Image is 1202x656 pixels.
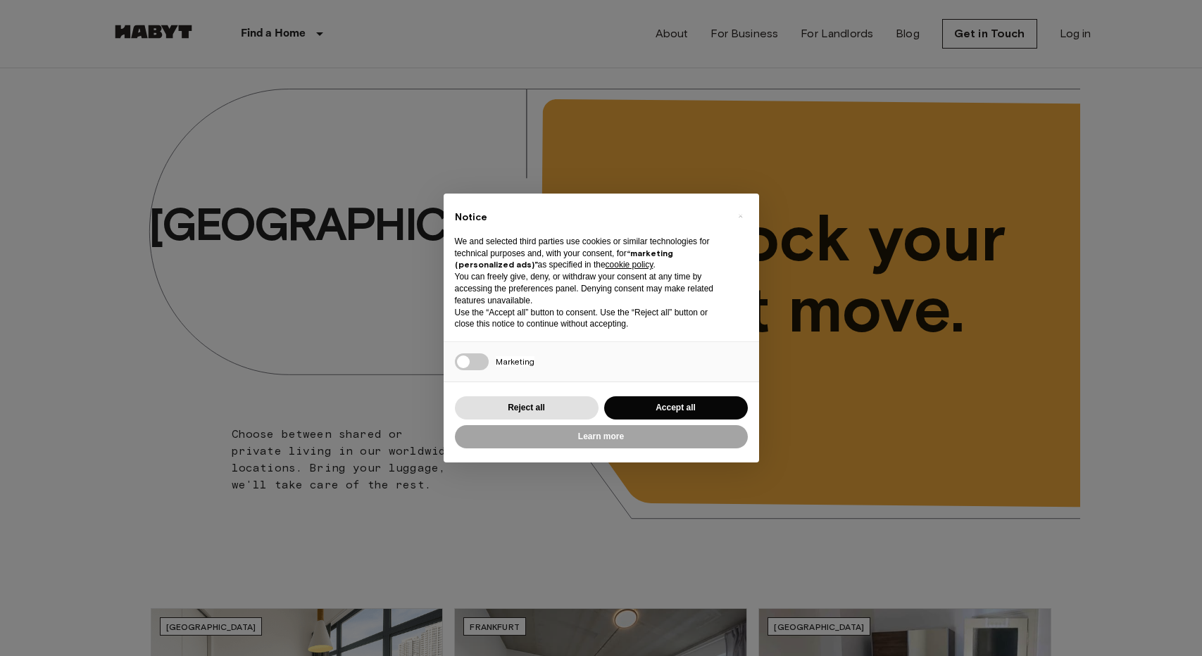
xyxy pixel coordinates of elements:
span: × [738,208,743,225]
p: You can freely give, deny, or withdraw your consent at any time by accessing the preferences pane... [455,271,725,306]
p: We and selected third parties use cookies or similar technologies for technical purposes and, wit... [455,236,725,271]
p: Use the “Accept all” button to consent. Use the “Reject all” button or close this notice to conti... [455,307,725,331]
a: cookie policy [606,260,653,270]
button: Close this notice [730,205,752,227]
strong: “marketing (personalized ads)” [455,248,673,270]
h2: Notice [455,210,725,225]
button: Learn more [455,425,748,448]
button: Accept all [604,396,748,420]
button: Reject all [455,396,599,420]
span: Marketing [496,356,534,367]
